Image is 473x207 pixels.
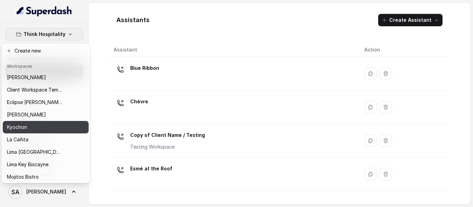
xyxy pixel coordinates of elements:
[7,86,62,94] p: Client Workspace Template
[3,60,89,71] header: Workspaces
[7,111,46,119] p: [PERSON_NAME]
[6,28,83,40] button: Think Hospitality
[1,43,90,183] div: Think Hospitality
[7,160,48,169] p: Lima Key Biscayne
[7,73,46,82] p: [PERSON_NAME]
[24,30,65,38] p: Think Hospitality
[7,173,39,181] p: Mojitos Bistro
[7,135,28,144] p: La Cañita
[3,45,89,57] button: Create new
[7,148,62,156] p: Lima [GEOGRAPHIC_DATA]
[7,98,62,106] p: Eclipse [PERSON_NAME]
[7,123,27,131] p: Kyochon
